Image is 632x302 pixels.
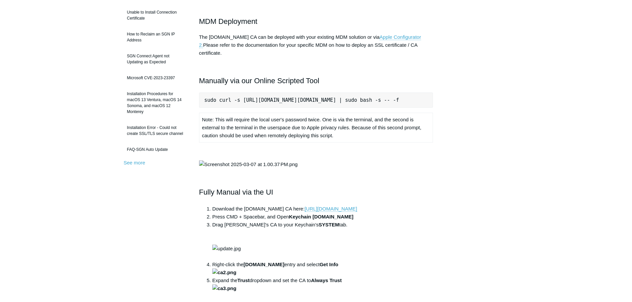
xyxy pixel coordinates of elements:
a: How to Reclaim an SGN IP Address [124,28,189,46]
a: Installation Error - Could not create SSL/TLS secure channel [124,121,189,140]
a: Installation Procedures for macOS 13 Ventura, macOS 14 Sonoma, and macOS 12 Monterey [124,88,189,118]
p: The [DOMAIN_NAME] CA can be deployed with your existing MDM solution or via Please refer to the d... [199,33,433,57]
img: update.jpg [212,245,241,253]
strong: Keychain [DOMAIN_NAME] [289,214,353,219]
strong: Get Info [212,262,338,275]
img: ca2.png [212,269,237,276]
h2: Manually via our Online Scripted Tool [199,75,433,87]
li: Press CMD + Spacebar, and Open [212,213,433,221]
img: ca3.png [212,284,237,292]
li: Drag [PERSON_NAME]'s CA to your Keychain's tab. [212,221,433,261]
strong: [DOMAIN_NAME] [244,262,284,267]
a: SGN Connect Agent not Updating as Expected [124,50,189,68]
td: Note: This will require the local user's password twice. One is via the terminal, and the second ... [199,113,433,143]
a: Microsoft CVE-2023-23397 [124,72,189,84]
li: Download the [DOMAIN_NAME] CA here: [212,205,433,213]
pre: sudo curl -s [URL][DOMAIN_NAME][DOMAIN_NAME] | sudo bash -s -- -f [199,92,433,108]
a: Unable to Install Connection Certificate [124,6,189,25]
a: See more [124,160,145,165]
a: Apple Configurator 2. [199,34,421,48]
strong: Trust [238,277,250,283]
strong: SYSTEM [319,222,339,227]
h2: Fully Manual via the UI [199,186,433,198]
strong: Always Trust [212,277,342,291]
li: Right-click the entry and select [212,261,433,276]
a: FAQ-SGN Auto Update [124,143,189,156]
h2: MDM Deployment [199,16,433,27]
a: [URL][DOMAIN_NAME] [305,206,357,212]
img: Screenshot 2025-03-07 at 1.00.37 PM.png [199,160,298,168]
